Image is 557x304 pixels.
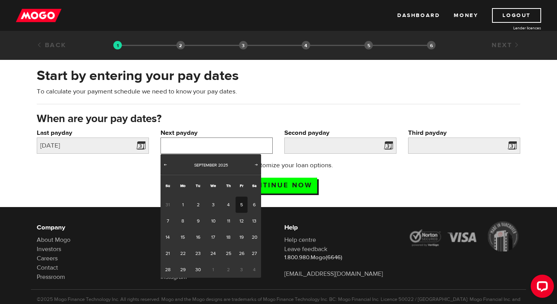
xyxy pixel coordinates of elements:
a: Logout [492,8,541,23]
a: 28 [161,262,175,278]
a: 2 [191,197,205,213]
img: legal-icons-92a2ffecb4d32d839781d1b4e4802d7b.png [408,221,520,251]
a: 20 [248,229,261,245]
span: Tuesday [196,183,200,188]
span: Thursday [226,183,231,188]
a: 6 [248,197,261,213]
span: Next [253,161,260,168]
span: 4 [248,262,261,278]
a: 24 [205,245,221,262]
a: Next [253,161,260,169]
a: Money [454,8,478,23]
a: Next [492,41,520,49]
a: 7 [161,213,175,229]
img: transparent-188c492fd9eaac0f573672f40bb141c2.gif [113,41,122,49]
a: 13 [248,213,261,229]
img: mogo_logo-11ee424be714fa7cbb0f0f49df9e16ec.png [16,8,62,23]
a: Prev [161,161,169,169]
a: 5 [236,197,248,213]
label: Second payday [284,128,396,138]
a: Lender licences [483,25,541,31]
iframe: LiveChat chat widget [525,272,557,304]
label: Next payday [161,128,273,138]
span: 1 [205,262,221,278]
label: Last payday [37,128,149,138]
a: 16 [191,229,205,245]
a: 18 [221,229,236,245]
a: 14 [161,229,175,245]
a: Dashboard [397,8,440,23]
span: Prev [162,161,168,168]
span: Monday [180,183,186,188]
a: 21 [161,245,175,262]
a: 22 [175,245,191,262]
a: Help centre [284,236,316,244]
span: 2025 [218,162,228,168]
a: 29 [175,262,191,278]
span: 3 [236,262,248,278]
a: 10 [205,213,221,229]
a: 17 [205,229,221,245]
a: Contact [37,264,58,272]
p: 1.800.980.Mogo(6646) [284,254,396,262]
a: 3 [205,197,221,213]
a: 23 [191,245,205,262]
span: 2 [221,262,236,278]
a: 30 [191,262,205,278]
a: 4 [221,197,236,213]
p: Next up: Customize your loan options. [202,161,355,170]
a: Careers [37,255,58,262]
a: 25 [221,245,236,262]
a: Pressroom [37,273,65,281]
span: Saturday [252,183,256,188]
a: Leave feedback [284,245,327,253]
a: 19 [236,229,248,245]
label: Third payday [408,128,520,138]
a: 15 [175,229,191,245]
a: Instagram [161,273,187,281]
span: Friday [240,183,243,188]
a: About Mogo [37,236,70,244]
input: Continue now [240,178,317,194]
a: 27 [248,245,261,262]
span: Sunday [166,183,170,188]
a: 12 [236,213,248,229]
h6: Company [37,223,149,232]
a: 9 [191,213,205,229]
a: 26 [236,245,248,262]
h2: Start by entering your pay dates [37,68,520,84]
a: [EMAIL_ADDRESS][DOMAIN_NAME] [284,270,383,278]
a: Investors [37,245,61,253]
a: 1 [175,197,191,213]
a: 11 [221,213,236,229]
span: Wednesday [210,183,216,188]
span: September [194,162,217,168]
p: To calculate your payment schedule we need to know your pay dates. [37,87,520,96]
a: 8 [175,213,191,229]
span: 31 [161,197,175,213]
h3: When are your pay dates? [37,113,520,125]
a: Back [37,41,67,49]
h6: Help [284,223,396,232]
